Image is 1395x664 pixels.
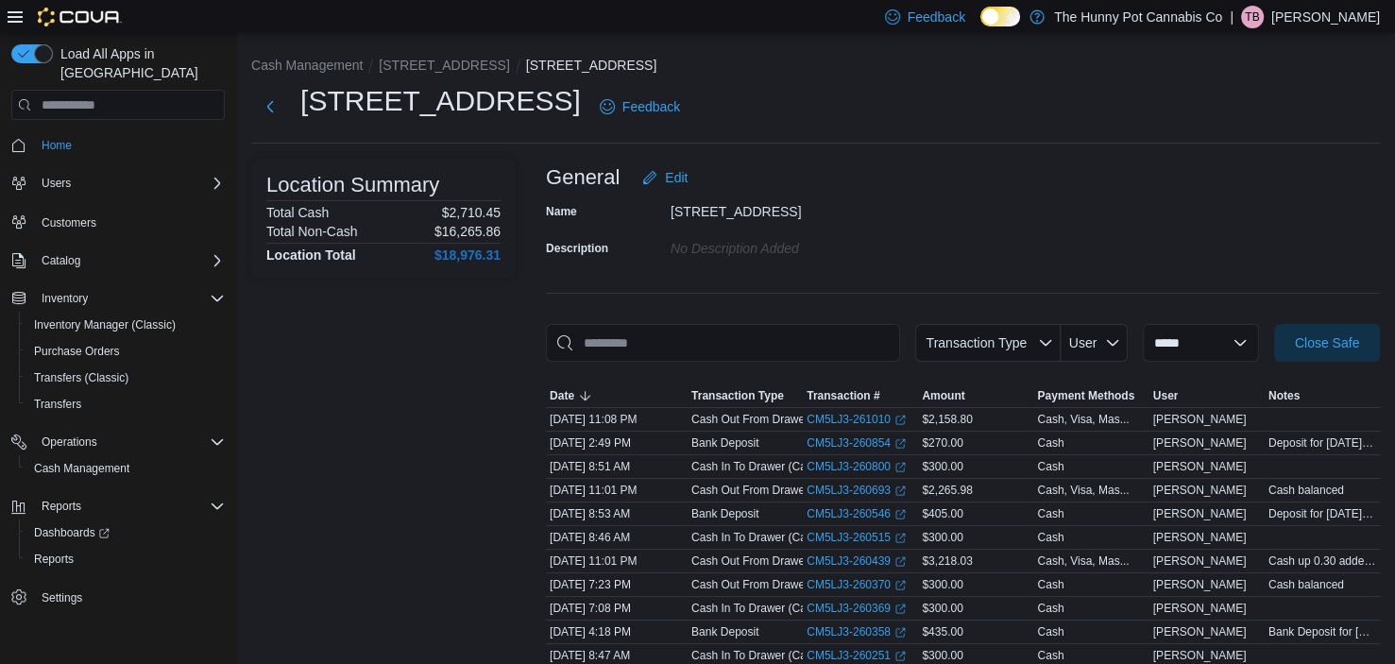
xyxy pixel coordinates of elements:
[980,7,1020,26] input: Dark Mode
[1153,648,1247,663] span: [PERSON_NAME]
[11,124,225,660] nav: Complex example
[807,459,906,474] a: CM5LJ3-260800External link
[922,459,962,474] span: $300.00
[26,457,225,480] span: Cash Management
[1153,435,1247,451] span: [PERSON_NAME]
[1268,506,1376,521] span: Deposit for [DATE] (Both POS) 100x2 50x2 20x5 5x1
[691,601,832,616] p: Cash In To Drawer (Cash 2)
[19,455,232,482] button: Cash Management
[42,499,81,514] span: Reports
[546,550,688,572] div: [DATE] 11:01 PM
[1069,335,1097,350] span: User
[26,366,136,389] a: Transfers (Classic)
[26,314,183,336] a: Inventory Manager (Classic)
[894,509,906,520] svg: External link
[1268,553,1376,569] span: Cash up 0.30 added to deposit
[807,648,906,663] a: CM5LJ3-260251External link
[34,552,74,567] span: Reports
[1037,388,1134,403] span: Payment Methods
[894,415,906,426] svg: External link
[34,287,225,310] span: Inventory
[671,233,924,256] div: No Description added
[546,432,688,454] div: [DATE] 2:49 PM
[251,58,363,73] button: Cash Management
[922,553,972,569] span: $3,218.03
[4,131,232,159] button: Home
[1033,384,1148,407] button: Payment Methods
[807,412,906,427] a: CM5LJ3-261010External link
[4,170,232,196] button: Users
[26,366,225,389] span: Transfers (Classic)
[807,553,906,569] a: CM5LJ3-260439External link
[26,521,117,544] a: Dashboards
[526,58,656,73] button: [STREET_ADDRESS]
[546,502,688,525] div: [DATE] 8:53 AM
[1037,435,1063,451] div: Cash
[1037,506,1063,521] div: Cash
[1153,412,1247,427] span: [PERSON_NAME]
[251,56,1380,78] nav: An example of EuiBreadcrumbs
[894,580,906,591] svg: External link
[4,285,232,312] button: Inventory
[1153,483,1247,498] span: [PERSON_NAME]
[922,601,962,616] span: $300.00
[19,519,232,546] a: Dashboards
[1153,553,1247,569] span: [PERSON_NAME]
[894,556,906,568] svg: External link
[1037,624,1063,639] div: Cash
[34,317,176,332] span: Inventory Manager (Classic)
[34,525,110,540] span: Dashboards
[34,587,90,609] a: Settings
[442,205,501,220] p: $2,710.45
[922,412,972,427] span: $2,158.80
[434,224,501,239] p: $16,265.86
[42,291,88,306] span: Inventory
[4,584,232,611] button: Settings
[26,548,225,570] span: Reports
[546,408,688,431] div: [DATE] 11:08 PM
[691,648,832,663] p: Cash In To Drawer (Cash 1)
[26,521,225,544] span: Dashboards
[894,462,906,473] svg: External link
[1265,384,1380,407] button: Notes
[546,573,688,596] div: [DATE] 7:23 PM
[1268,483,1344,498] span: Cash balanced
[4,208,232,235] button: Customers
[266,205,329,220] h6: Total Cash
[34,370,128,385] span: Transfers (Classic)
[26,393,225,416] span: Transfers
[1268,624,1376,639] span: Bank Deposit for [DATE] (Both POS) 100x2 50x1 20x9 10x 5x1
[922,388,964,403] span: Amount
[251,88,289,126] button: Next
[34,133,225,157] span: Home
[1037,530,1063,545] div: Cash
[592,88,688,126] a: Feedback
[546,479,688,502] div: [DATE] 11:01 PM
[894,627,906,638] svg: External link
[300,82,581,120] h1: [STREET_ADDRESS]
[1271,6,1380,28] p: [PERSON_NAME]
[19,365,232,391] button: Transfers (Classic)
[1245,6,1259,28] span: TB
[1153,577,1247,592] span: [PERSON_NAME]
[266,247,356,263] h4: Location Total
[807,577,906,592] a: CM5LJ3-260370External link
[26,548,81,570] a: Reports
[1241,6,1264,28] div: Tarek Bussiere
[1153,624,1247,639] span: [PERSON_NAME]
[546,241,608,256] label: Description
[1037,483,1129,498] div: Cash, Visa, Mas...
[34,495,89,518] button: Reports
[691,553,855,569] p: Cash Out From Drawer (Cash 1)
[807,483,906,498] a: CM5LJ3-260693External link
[42,215,96,230] span: Customers
[691,435,758,451] p: Bank Deposit
[1268,435,1376,451] span: Deposit for [DATE] (Both POS) 50x2 20x8 5x2
[1037,601,1063,616] div: Cash
[34,210,225,233] span: Customers
[807,435,906,451] a: CM5LJ3-260854External link
[922,624,962,639] span: $435.00
[34,172,225,195] span: Users
[894,651,906,662] svg: External link
[1268,388,1300,403] span: Notes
